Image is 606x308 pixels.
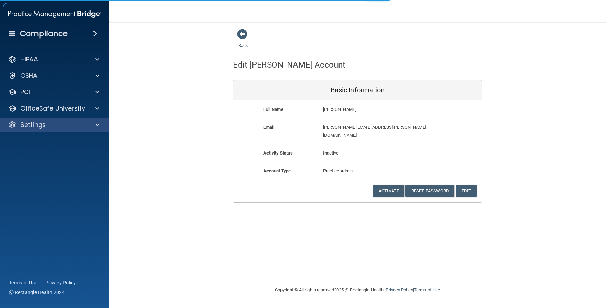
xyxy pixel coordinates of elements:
a: PCI [8,88,99,96]
p: PCI [20,88,30,96]
h4: Compliance [20,29,68,39]
img: PMB logo [8,7,101,21]
button: Edit [456,185,477,197]
p: OSHA [20,72,38,80]
div: Basic Information [233,80,482,100]
a: Back [238,35,248,48]
b: Full Name [263,107,283,112]
b: Account Type [263,168,291,173]
a: HIPAA [8,55,99,63]
p: HIPAA [20,55,38,63]
a: OSHA [8,72,99,80]
h4: Edit [PERSON_NAME] Account [233,60,346,69]
button: Activate [373,185,404,197]
p: Inactive [323,149,392,157]
p: Practice Admin [323,167,392,175]
span: Ⓒ Rectangle Health 2024 [9,289,65,296]
a: Privacy Policy [386,287,413,292]
p: [PERSON_NAME][EMAIL_ADDRESS][PERSON_NAME][DOMAIN_NAME] [323,123,432,140]
a: Terms of Use [414,287,440,292]
b: Activity Status [263,150,293,156]
p: [PERSON_NAME] [323,105,432,114]
a: OfficeSafe University [8,104,99,113]
button: Reset Password [405,185,454,197]
a: Settings [8,121,99,129]
div: Copyright © All rights reserved 2025 @ Rectangle Health | | [233,279,482,301]
a: Terms of Use [9,279,37,286]
b: Email [263,124,274,130]
a: Privacy Policy [45,279,76,286]
p: OfficeSafe University [20,104,85,113]
p: Settings [20,121,46,129]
